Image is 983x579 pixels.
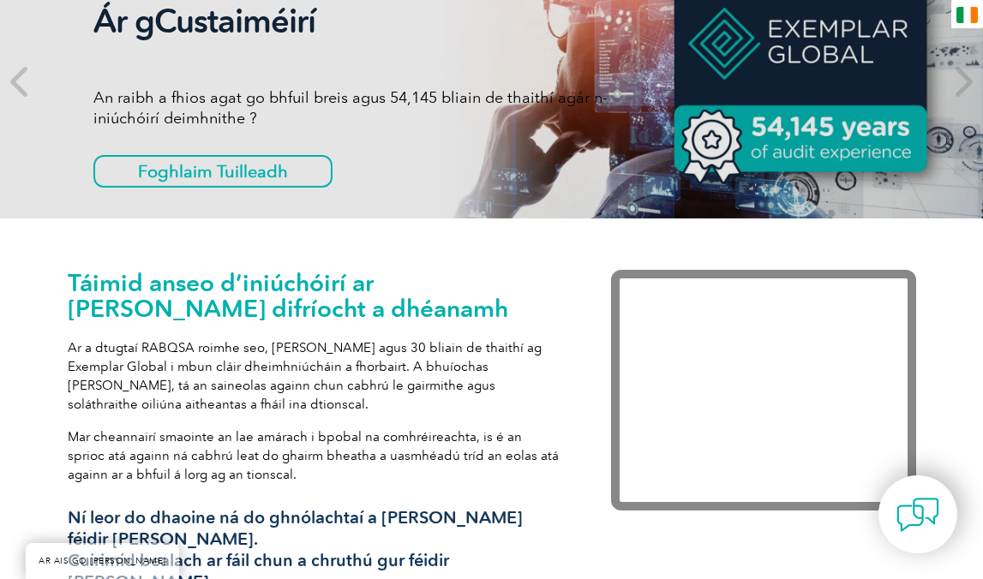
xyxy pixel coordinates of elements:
[68,340,542,412] font: Ar a dtugtaí RABQSA roimhe seo, [PERSON_NAME] agus 30 bliain de thaithí ag Exemplar Global i mbun...
[93,155,333,188] a: Foghlaim Tuilleadh
[68,268,508,323] font: Táimid anseo d’iniúchóirí ar [PERSON_NAME] difríocht a dhéanamh
[896,493,939,536] img: contact-chat.png
[611,270,916,510] iframe: Eiseamláir Dhomhanda: Ag obair le chéile chun difríocht a dhéanamh
[93,2,315,41] font: Ár gCustaiméirí
[138,161,288,182] font: Foghlaim Tuilleadh
[68,507,523,549] font: Ní leor do dhaoine ná do ghnólachtaí a [PERSON_NAME] féidir [PERSON_NAME].
[26,543,179,579] a: AR AIS GO [PERSON_NAME]
[68,429,559,482] font: Mar cheannairí smaointe an lae amárach i bpobal na comhréireachta, is é an sprioc atá againn ná c...
[39,556,166,566] font: AR AIS GO [PERSON_NAME]
[956,7,978,23] img: en
[93,88,576,107] font: An raibh a fhios agat go bhfuil breis agus 54,145 bliain de thaithí ag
